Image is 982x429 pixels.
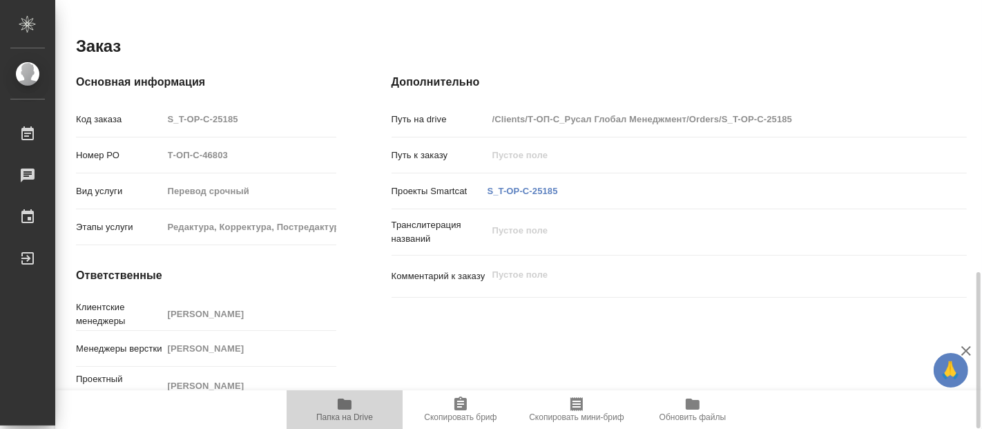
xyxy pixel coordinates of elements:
[163,304,336,324] input: Пустое поле
[660,412,726,422] span: Обновить файлы
[392,184,488,198] p: Проекты Smartcat
[76,372,163,400] p: Проектный менеджер
[76,342,163,356] p: Менеджеры верстки
[163,145,336,165] input: Пустое поле
[287,390,403,429] button: Папка на Drive
[163,217,336,237] input: Пустое поле
[392,218,488,246] p: Транслитерация названий
[488,109,919,129] input: Пустое поле
[76,301,163,328] p: Клиентские менеджеры
[163,339,336,359] input: Пустое поле
[76,74,336,90] h4: Основная информация
[76,149,163,162] p: Номер РО
[529,412,624,422] span: Скопировать мини-бриф
[392,269,488,283] p: Комментарий к заказу
[163,181,336,201] input: Пустое поле
[316,412,373,422] span: Папка на Drive
[392,74,967,90] h4: Дополнительно
[163,376,336,396] input: Пустое поле
[519,390,635,429] button: Скопировать мини-бриф
[403,390,519,429] button: Скопировать бриф
[76,184,163,198] p: Вид услуги
[163,109,336,129] input: Пустое поле
[76,113,163,126] p: Код заказа
[934,353,968,388] button: 🙏
[392,149,488,162] p: Путь к заказу
[939,356,963,385] span: 🙏
[635,390,751,429] button: Обновить файлы
[76,35,121,57] h2: Заказ
[488,145,919,165] input: Пустое поле
[76,267,336,284] h4: Ответственные
[392,113,488,126] p: Путь на drive
[76,220,163,234] p: Этапы услуги
[424,412,497,422] span: Скопировать бриф
[488,186,558,196] a: S_T-OP-C-25185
